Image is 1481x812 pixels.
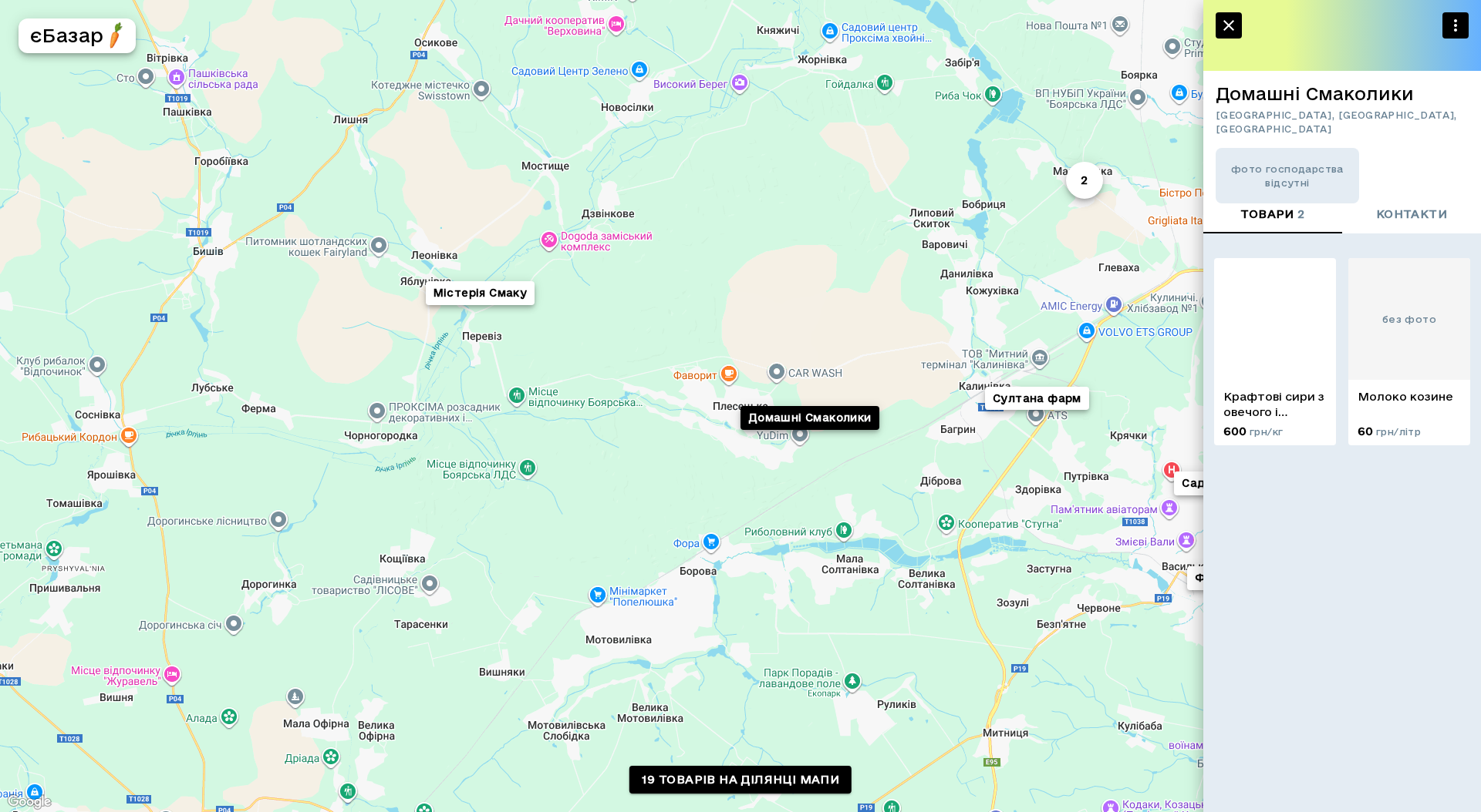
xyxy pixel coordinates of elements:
p: Молоко козине [1358,389,1461,404]
p: Крафтові сири з овечого і козиного молока [1223,389,1327,420]
a: 19 товарів на ділянці мапи [629,766,852,794]
p: 60 [1358,424,1421,439]
button: єБазарlogo [19,18,136,53]
button: 2 [1066,162,1103,199]
span: [GEOGRAPHIC_DATA], [GEOGRAPHIC_DATA], [GEOGRAPHIC_DATA] [1216,108,1469,136]
a: Відкрити цю область на Картах Google (відкриється нове вікно) [4,792,55,812]
span: 2 [1297,207,1304,220]
button: Султана фарм [985,387,1089,411]
span: товари [1240,205,1304,224]
span: грн/кг [1250,426,1283,437]
span: без фото [1382,312,1436,326]
a: без фотоМолоко козине60 грн/літр [1348,258,1470,446]
img: Google [4,792,55,812]
button: Домашні Смаколики [740,406,879,430]
span: грн/літр [1376,426,1421,437]
a: Крафтові сири з овечого і козиного молока600 грн/кг [1214,258,1336,446]
h6: Домашні Смаколики [1216,83,1469,105]
img: logo [102,22,129,49]
h5: єБазар [30,23,103,48]
span: фото господарства відсутні [1216,162,1359,190]
button: Сад [PERSON_NAME]... [1174,471,1321,495]
span: контакти [1376,205,1447,224]
button: ФрутНямки [1187,566,1272,590]
button: Містерія Смаку [426,281,535,305]
p: 600 [1223,424,1283,439]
